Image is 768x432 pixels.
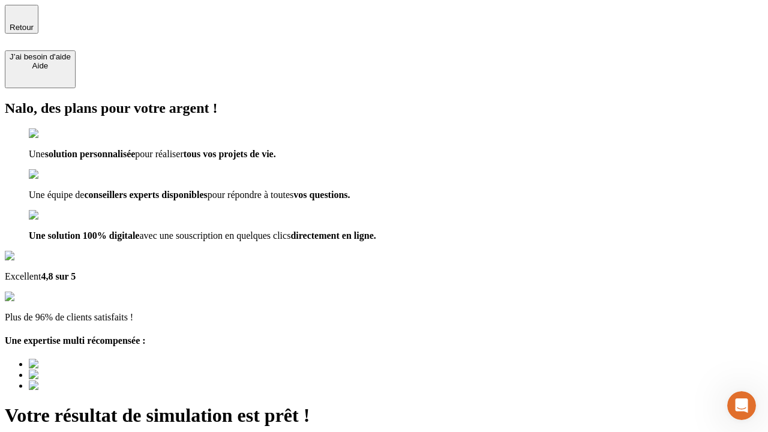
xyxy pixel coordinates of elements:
[135,149,183,159] span: pour réaliser
[41,271,76,281] span: 4,8 sur 5
[29,230,139,241] span: Une solution 100% digitale
[184,149,276,159] span: tous vos projets de vie.
[5,335,763,346] h4: Une expertise multi récompensée :
[10,61,71,70] div: Aide
[45,149,136,159] span: solution personnalisée
[5,404,763,427] h1: Votre résultat de simulation est prêt !
[10,23,34,32] span: Retour
[293,190,350,200] span: vos questions.
[29,380,140,391] img: Best savings advice award
[290,230,376,241] span: directement en ligne.
[5,100,763,116] h2: Nalo, des plans pour votre argent !
[208,190,294,200] span: pour répondre à toutes
[5,312,763,323] p: Plus de 96% de clients satisfaits !
[5,50,76,88] button: J’ai besoin d'aideAide
[5,251,74,262] img: Google Review
[29,128,80,139] img: checkmark
[727,391,756,420] iframe: Intercom live chat
[29,149,45,159] span: Une
[29,190,84,200] span: Une équipe de
[29,210,80,221] img: checkmark
[29,370,140,380] img: Best savings advice award
[139,230,290,241] span: avec une souscription en quelques clics
[84,190,207,200] span: conseillers experts disponibles
[5,271,41,281] span: Excellent
[29,169,80,180] img: checkmark
[10,52,71,61] div: J’ai besoin d'aide
[5,5,38,34] button: Retour
[5,292,64,302] img: reviews stars
[29,359,140,370] img: Best savings advice award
